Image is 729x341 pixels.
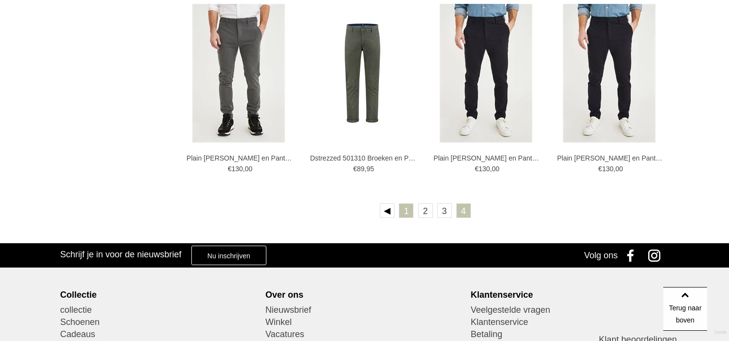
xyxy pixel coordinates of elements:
a: Nu inschrijven [191,246,266,265]
img: Plain Josh Broeken en Pantalons [440,4,532,143]
div: Klantenservice [471,289,669,300]
span: , [365,165,367,173]
a: Divide [714,326,727,339]
a: Klantenservice [471,316,669,328]
span: € [475,165,479,173]
span: , [243,165,245,173]
a: Vacatures [265,328,464,341]
span: 00 [245,165,253,173]
a: Terug naar boven [663,287,707,331]
span: 95 [366,165,374,173]
a: Plain [PERSON_NAME] en Pantalons [187,154,294,162]
h3: Schrijf je in voor de nieuwsbrief [60,249,181,260]
img: Plain Josh Broeken en Pantalons [192,4,285,143]
a: Facebook [620,243,645,268]
a: Schoenen [60,316,258,328]
a: Winkel [265,316,464,328]
span: 130 [602,165,613,173]
img: Dstrezzed 501310 Broeken en Pantalons [305,16,420,130]
span: € [598,165,602,173]
span: , [614,165,616,173]
span: 00 [492,165,500,173]
span: € [353,165,357,173]
a: Plain [PERSON_NAME] en Pantalons [557,154,664,162]
a: Instagram [645,243,669,268]
img: Plain Josh Broeken en Pantalons [563,4,655,143]
a: 4 [456,203,471,218]
a: 1 [399,203,413,218]
a: Dstrezzed 501310 Broeken en Pantalons [310,154,417,162]
div: Volg ons [584,243,617,268]
span: € [228,165,232,173]
a: Nieuwsbrief [265,304,464,316]
a: 2 [418,203,433,218]
a: Plain [PERSON_NAME] en Pantalons [433,154,541,162]
span: , [490,165,492,173]
span: 130 [231,165,243,173]
a: Betaling [471,328,669,341]
span: 89 [357,165,365,173]
a: Veelgestelde vragen [471,304,669,316]
a: collectie [60,304,258,316]
a: 3 [437,203,452,218]
div: Over ons [265,289,464,300]
span: 00 [616,165,623,173]
span: 130 [479,165,490,173]
div: Collectie [60,289,258,300]
a: Cadeaus [60,328,258,341]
